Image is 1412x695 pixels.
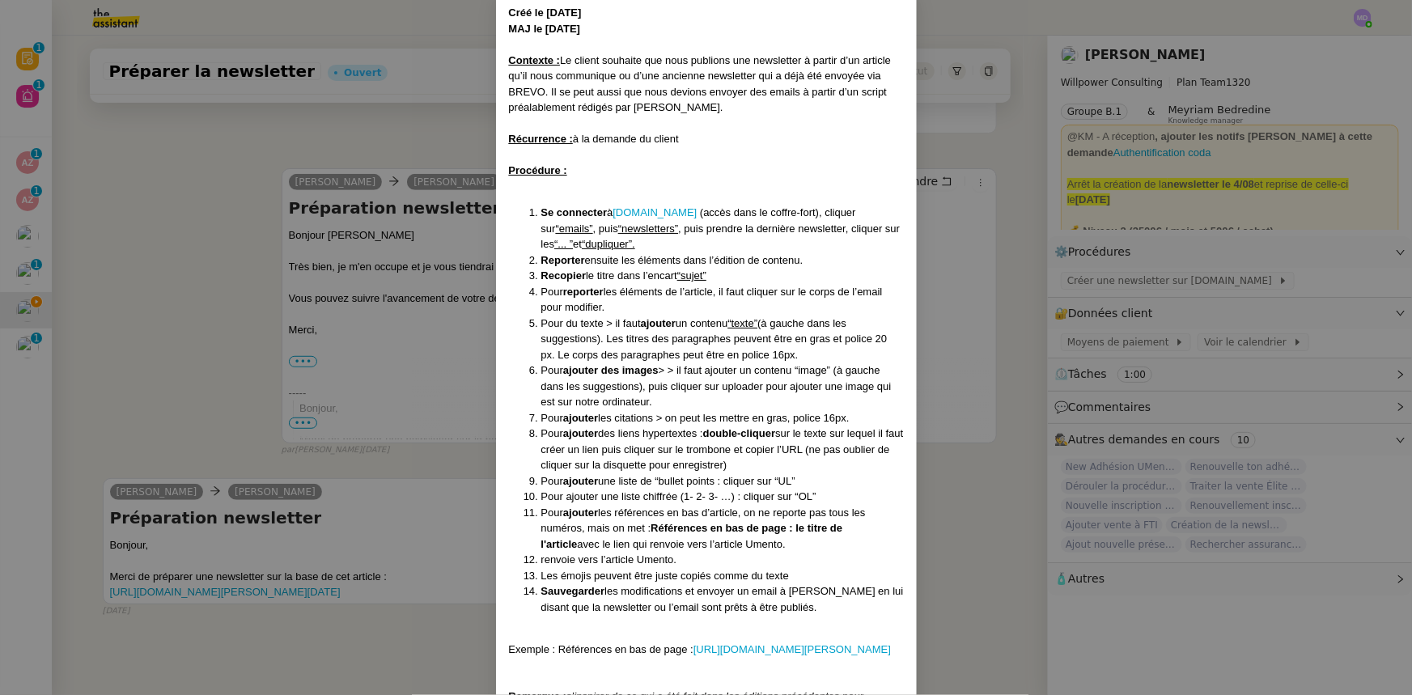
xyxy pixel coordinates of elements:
[541,268,904,284] li: le titre dans l’encart
[613,206,697,218] a: [DOMAIN_NAME]
[541,585,605,597] strong: Sauvegarder
[727,317,757,329] u: “texte”
[509,6,582,19] strong: Créé le [DATE]
[541,284,904,316] li: Pour les éléments de l’article, il faut cliquer sur le corps de l’email pour modifier.
[563,475,598,487] strong: ajouter
[563,364,659,376] strong: ajouter des images
[641,317,676,329] strong: ajouter
[541,362,904,410] li: Pour > > il faut ajouter un contenu “image” (à gauche dans les suggestions), puis cliquer sur upl...
[541,489,904,505] li: Pour ajouter une liste chiffrée (1- 2- 3- …) : cliquer sur “OL”
[541,568,904,584] li: Les émojis peuvent être juste copiés comme du texte
[509,642,904,658] div: Exemple : Références en bas de page :
[554,238,573,250] u: “... ”
[541,205,904,252] li: à (accès dans le coffre-fort), cliquer sur , puis , puis prendre la dernière newsletter, cliquer ...
[541,522,843,550] strong: Références en bas de page : le titre de l'article
[541,254,585,266] strong: Reporter
[509,131,904,147] div: à la demande du client
[509,133,573,145] u: Récurrence :
[563,427,598,439] strong: ajouter
[541,473,904,489] li: Pour une liste de “bullet points : cliquer sur “UL”
[703,427,776,439] strong: double-cliquer
[541,426,904,473] li: Pour des liens hypertextes : sur le texte sur lequel il faut créer un lien puis cliquer sur le tr...
[582,238,635,250] u: “dupliquer”.
[509,164,567,176] u: Procédure :
[541,410,904,426] li: Pour les citations > on peut les mettre en gras, police 16px.
[541,552,904,568] li: renvoie vers l’article Umento.
[556,222,593,235] u: “emails”
[509,23,581,35] strong: MAJ le [DATE]
[541,505,904,553] li: Pour les références en bas d’article, on ne reporte pas tous les numéros, mais on met : avec le l...
[563,286,604,298] strong: reporter
[541,583,904,615] li: les modifications et envoyer un email à [PERSON_NAME] en lui disant que la newsletter ou l’email ...
[541,316,904,363] li: Pour du texte > il faut un contenu (à gauche dans les suggestions). Les titres des paragraphes pe...
[509,54,561,66] u: Contexte :
[693,643,891,655] a: [URL][DOMAIN_NAME][PERSON_NAME]
[563,412,598,424] strong: ajouter
[509,53,904,116] div: Le client souhaite que nous publions une newsletter à partir d’un article qu’il nous communique o...
[541,269,587,282] strong: Recopier
[541,252,904,269] li: ensuite les éléments dans l’édition de contenu.
[541,206,608,218] strong: Se connecter
[677,269,706,282] u: “sujet”
[618,222,678,235] u: “newsletters”
[563,506,598,519] strong: ajouter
